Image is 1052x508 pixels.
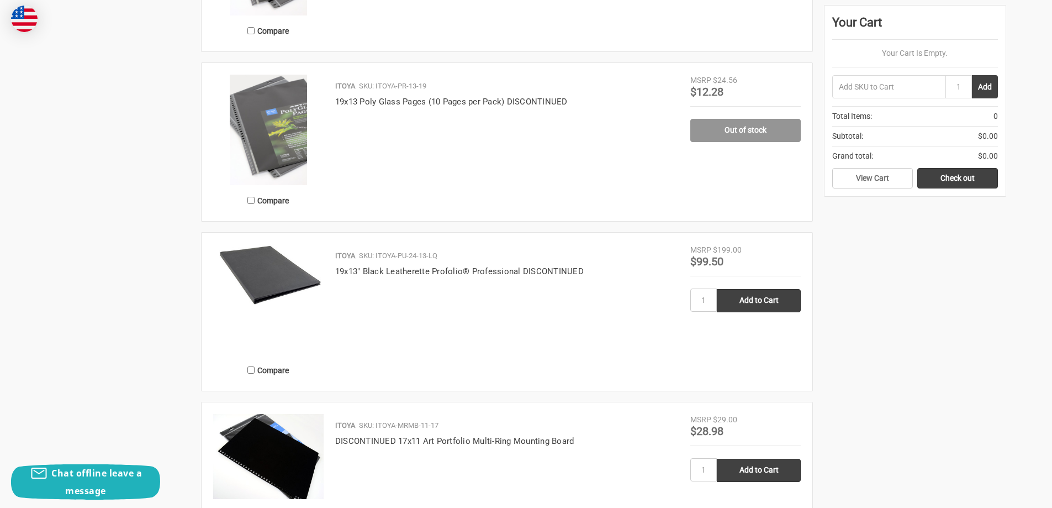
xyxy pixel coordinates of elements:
img: 17x11 Art Profolio Multi-Ring Mounting Board [213,414,324,499]
p: SKU: ITOYA-PU-24-13-LQ [359,250,437,261]
div: Your Cart [832,13,998,40]
input: Compare [247,197,255,204]
a: Check out [917,168,998,189]
a: DISCONTINUED 17x11 Art Portfolio Multi-Ring Mounting Board [335,436,574,446]
a: Out of stock [690,119,801,142]
div: MSRP [690,414,711,426]
span: Grand total: [832,150,873,162]
label: Compare [213,361,324,379]
input: Add to Cart [717,289,801,312]
a: 19x13" Black Leatherette Profolio® Professional DISCONTINUED [335,266,584,276]
span: $12.28 [690,85,723,98]
a: 19x13" Black Leatherette Profolio® Professional DISCONTINUED [213,244,324,355]
span: $28.98 [690,425,723,438]
input: Compare [247,366,255,374]
span: 0 [993,111,998,122]
p: Your Cart Is Empty. [832,48,998,59]
div: MSRP [690,75,711,86]
span: $24.56 [713,76,737,85]
img: 19x13" Black Leatherette Profolio® Professional DISCONTINUED [213,244,324,306]
button: Add [972,75,998,98]
span: $99.50 [690,255,723,268]
span: $29.00 [713,415,737,424]
a: 19x13 Poly Glass Pages (10 Pages per Pack) DISCONTINUED [335,97,568,107]
div: MSRP [690,244,711,256]
span: Total Items: [832,111,872,122]
a: View Cart [832,168,913,189]
span: Subtotal: [832,130,863,142]
p: ITOYA [335,81,355,92]
input: Add to Cart [717,459,801,482]
span: Chat offline leave a message [51,467,142,497]
img: 19x13 Poly Glass Pages (10 Pages per Pack) [213,75,324,185]
button: Chat offline leave a message [11,464,160,500]
p: SKU: ITOYA-PR-13-19 [359,81,426,92]
p: ITOYA [335,420,355,431]
span: $199.00 [713,245,742,254]
input: Compare [247,27,255,34]
p: SKU: ITOYA-MRMB-11-17 [359,420,438,431]
label: Compare [213,22,324,40]
label: Compare [213,191,324,210]
img: duty and tax information for United States [11,6,38,32]
span: $0.00 [978,150,998,162]
span: $0.00 [978,130,998,142]
p: ITOYA [335,250,355,261]
input: Add SKU to Cart [832,75,945,98]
